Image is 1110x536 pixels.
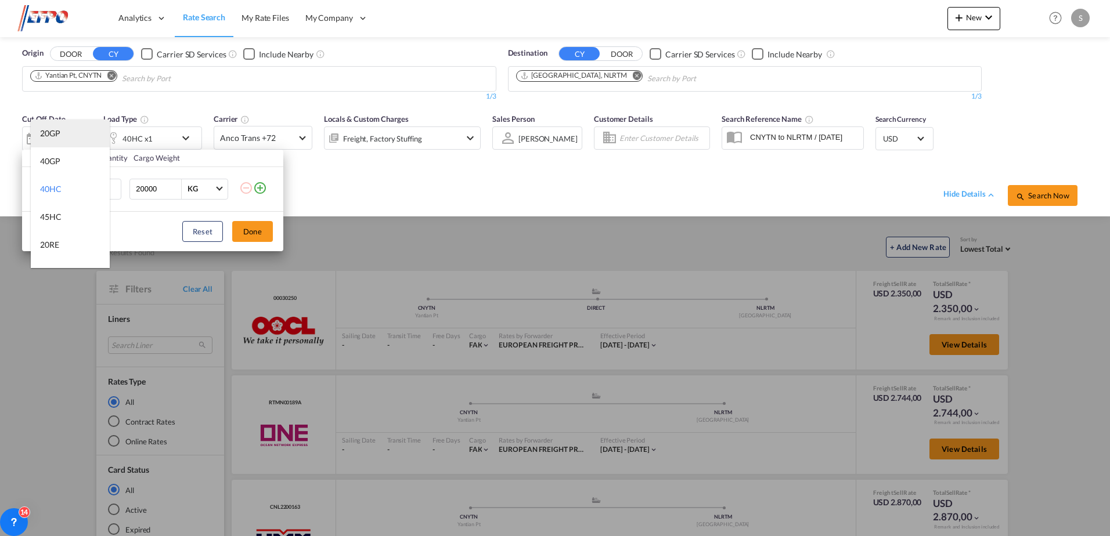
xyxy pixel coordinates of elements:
div: 40RE [40,267,59,278]
div: 20GP [40,128,60,139]
div: 20RE [40,239,59,251]
div: 40GP [40,155,60,167]
div: 40HC [40,183,62,195]
div: 45HC [40,211,62,223]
